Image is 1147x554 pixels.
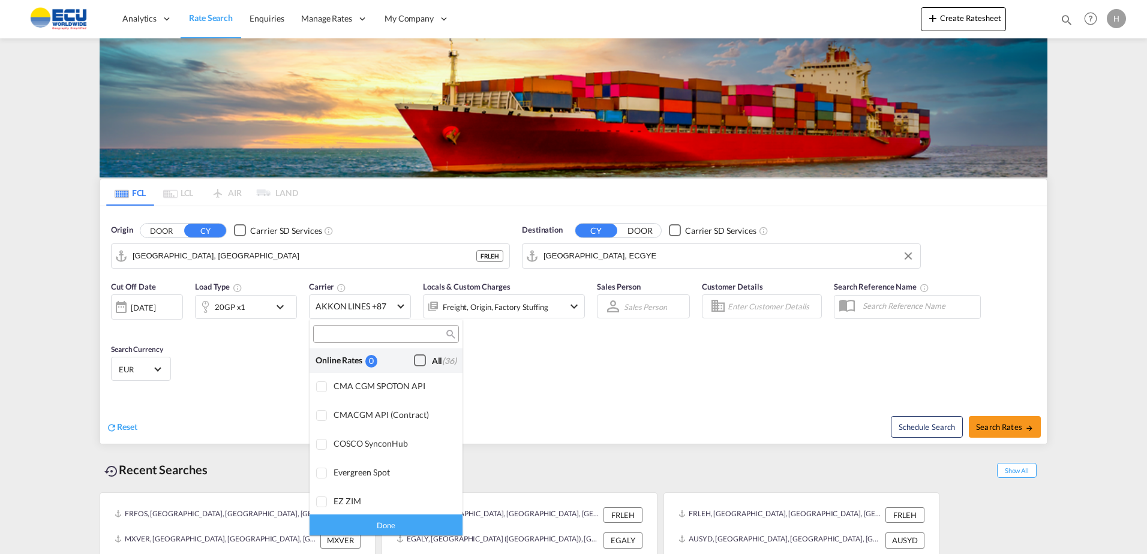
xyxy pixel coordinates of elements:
div: CMACGM API (Contract) [334,410,453,420]
div: All [432,355,457,367]
md-icon: icon-magnify [445,330,454,339]
div: Evergreen Spot [334,467,453,477]
md-checkbox: Checkbox No Ink [414,354,457,367]
div: EZ ZIM [334,496,453,506]
div: 0 [365,355,377,368]
div: Done [310,514,463,535]
div: COSCO SynconHub [334,438,453,448]
div: Online Rates [316,354,365,367]
div: CMA CGM SPOTON API [334,381,453,391]
span: (36) [442,356,457,366]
